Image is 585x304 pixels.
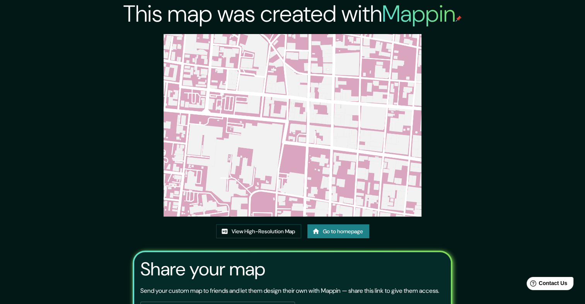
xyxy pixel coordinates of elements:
[307,224,369,239] a: Go to homepage
[216,224,301,239] a: View High-Resolution Map
[516,274,576,295] iframe: Help widget launcher
[140,258,265,280] h3: Share your map
[455,15,462,22] img: mappin-pin
[164,34,421,217] img: created-map
[140,286,439,295] p: Send your custom map to friends and let them design their own with Mappin — share this link to gi...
